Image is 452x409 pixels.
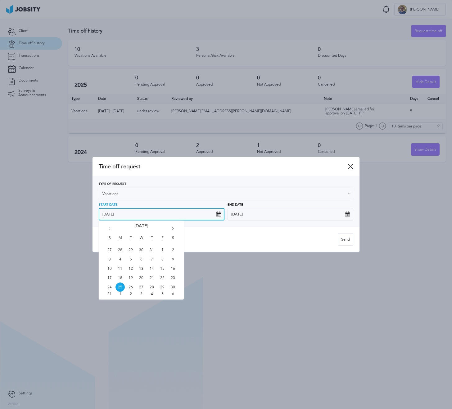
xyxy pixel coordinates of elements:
[99,182,126,186] span: Type of Request
[137,273,146,282] span: Wed Aug 20 2025
[168,236,178,245] span: S
[115,292,125,296] span: Mon Sep 01 2025
[115,282,125,292] span: Mon Aug 25 2025
[147,273,156,282] span: Thu Aug 21 2025
[105,292,114,296] span: Sun Aug 31 2025
[147,236,156,245] span: T
[137,255,146,264] span: Wed Aug 06 2025
[338,233,353,246] button: Send
[134,224,148,236] span: [DATE]
[137,236,146,245] span: W
[126,245,135,255] span: Tue Jul 29 2025
[168,245,178,255] span: Sat Aug 02 2025
[99,203,117,207] span: Start Date
[158,255,167,264] span: Fri Aug 08 2025
[170,227,176,233] i: Go forward 1 month
[168,292,178,296] span: Sat Sep 06 2025
[147,245,156,255] span: Thu Jul 31 2025
[158,292,167,296] span: Fri Sep 05 2025
[137,292,146,296] span: Wed Sep 03 2025
[158,273,167,282] span: Fri Aug 22 2025
[105,255,114,264] span: Sun Aug 03 2025
[228,203,243,207] span: End Date
[105,245,114,255] span: Sun Jul 27 2025
[126,273,135,282] span: Tue Aug 19 2025
[115,273,125,282] span: Mon Aug 18 2025
[137,282,146,292] span: Wed Aug 27 2025
[147,282,156,292] span: Thu Aug 28 2025
[126,236,135,245] span: T
[105,264,114,273] span: Sun Aug 10 2025
[137,264,146,273] span: Wed Aug 13 2025
[168,282,178,292] span: Sat Aug 30 2025
[115,264,125,273] span: Mon Aug 11 2025
[158,282,167,292] span: Fri Aug 29 2025
[105,282,114,292] span: Sun Aug 24 2025
[158,264,167,273] span: Fri Aug 15 2025
[168,273,178,282] span: Sat Aug 23 2025
[137,245,146,255] span: Wed Jul 30 2025
[115,236,125,245] span: M
[115,245,125,255] span: Mon Jul 28 2025
[126,282,135,292] span: Tue Aug 26 2025
[115,255,125,264] span: Mon Aug 04 2025
[126,292,135,296] span: Tue Sep 02 2025
[168,255,178,264] span: Sat Aug 09 2025
[99,163,348,170] span: Time off request
[107,227,112,233] i: Go back 1 month
[168,264,178,273] span: Sat Aug 16 2025
[126,264,135,273] span: Tue Aug 12 2025
[105,236,114,245] span: S
[126,255,135,264] span: Tue Aug 05 2025
[105,273,114,282] span: Sun Aug 17 2025
[147,255,156,264] span: Thu Aug 07 2025
[158,245,167,255] span: Fri Aug 01 2025
[147,292,156,296] span: Thu Sep 04 2025
[147,264,156,273] span: Thu Aug 14 2025
[158,236,167,245] span: F
[338,233,353,246] div: Send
